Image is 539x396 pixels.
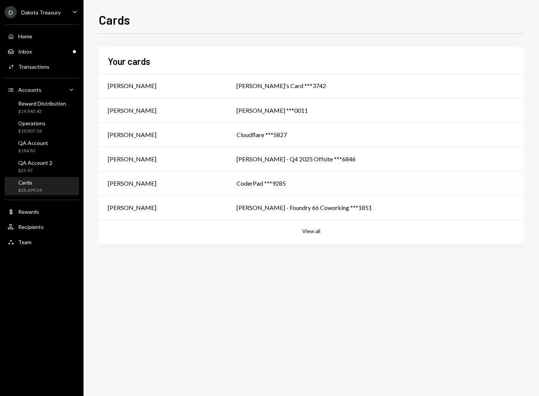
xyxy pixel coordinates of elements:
[5,6,17,18] div: D
[18,63,49,70] div: Transactions
[108,155,156,164] div: [PERSON_NAME]
[236,155,515,164] div: [PERSON_NAME] - Q4 2025 Offsite ***6846
[18,48,32,55] div: Inbox
[18,108,66,115] div: $19,842.42
[18,239,32,245] div: Team
[5,44,79,58] a: Inbox
[18,87,41,93] div: Accounts
[236,203,515,212] div: [PERSON_NAME] - Foundry 66 Coworking ***1851
[5,29,79,43] a: Home
[5,60,79,73] a: Transactions
[302,228,320,235] button: View all
[18,120,46,126] div: Operations
[5,220,79,233] a: Recipients
[108,55,150,68] h2: Your cards
[5,137,79,156] a: QA Account$184.83
[18,187,42,194] div: $28,699.34
[108,81,156,90] div: [PERSON_NAME]
[18,33,32,39] div: Home
[108,130,156,139] div: [PERSON_NAME]
[108,203,156,212] div: [PERSON_NAME]
[236,106,515,115] div: [PERSON_NAME] ***0011
[5,177,79,195] a: Cards$28,699.34
[18,208,39,215] div: Rewards
[5,118,79,136] a: Operations$10,807.56
[108,106,156,115] div: [PERSON_NAME]
[5,83,79,96] a: Accounts
[99,12,130,27] h1: Cards
[21,9,61,16] div: Dakota Treasury
[5,235,79,249] a: Team
[236,130,515,139] div: Cloudflare ***5827
[5,205,79,218] a: Rewards
[18,148,48,154] div: $184.83
[18,179,42,186] div: Cards
[5,98,79,116] a: Reward Distribution$19,842.42
[236,81,515,90] div: [PERSON_NAME]'s Card ***3742
[18,224,44,230] div: Recipients
[5,157,79,175] a: QA Account 2$25.97
[108,179,156,188] div: [PERSON_NAME]
[18,140,48,146] div: QA Account
[18,128,46,134] div: $10,807.56
[18,100,66,107] div: Reward Distribution
[18,159,52,166] div: QA Account 2
[236,179,515,188] div: CoderPad ***9285
[18,167,52,174] div: $25.97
